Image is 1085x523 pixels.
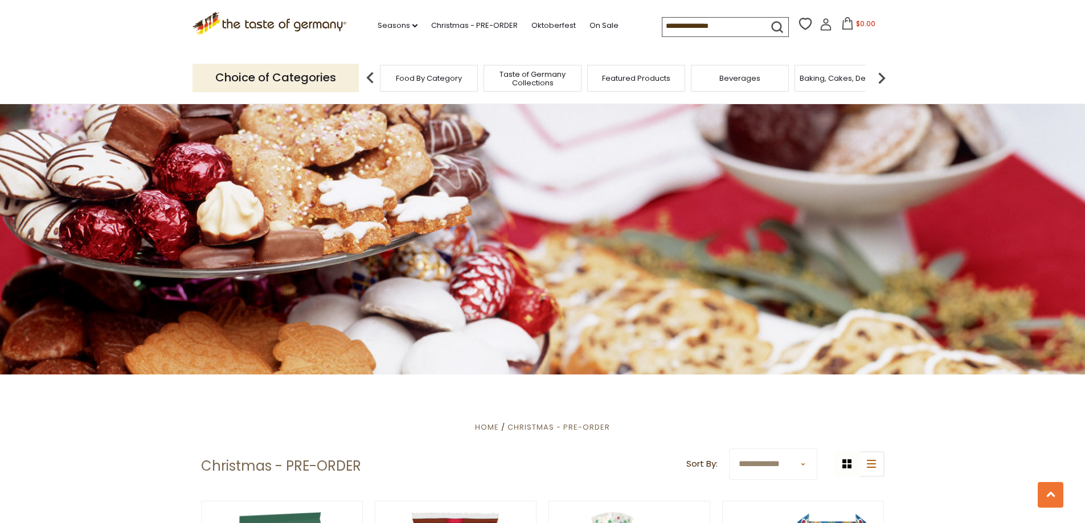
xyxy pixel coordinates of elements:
img: next arrow [870,67,893,89]
img: previous arrow [359,67,382,89]
a: Featured Products [602,74,670,83]
button: $0.00 [834,17,883,34]
a: Home [475,422,499,433]
a: Christmas - PRE-ORDER [431,19,518,32]
a: Beverages [719,74,760,83]
a: On Sale [589,19,619,32]
a: Food By Category [396,74,462,83]
a: Baking, Cakes, Desserts [800,74,888,83]
a: Seasons [378,19,417,32]
span: $0.00 [856,19,875,28]
label: Sort By: [686,457,718,471]
a: Christmas - PRE-ORDER [507,422,610,433]
h1: Christmas - PRE-ORDER [201,458,361,475]
a: Oktoberfest [531,19,576,32]
p: Choice of Categories [193,64,359,92]
a: Taste of Germany Collections [487,70,578,87]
